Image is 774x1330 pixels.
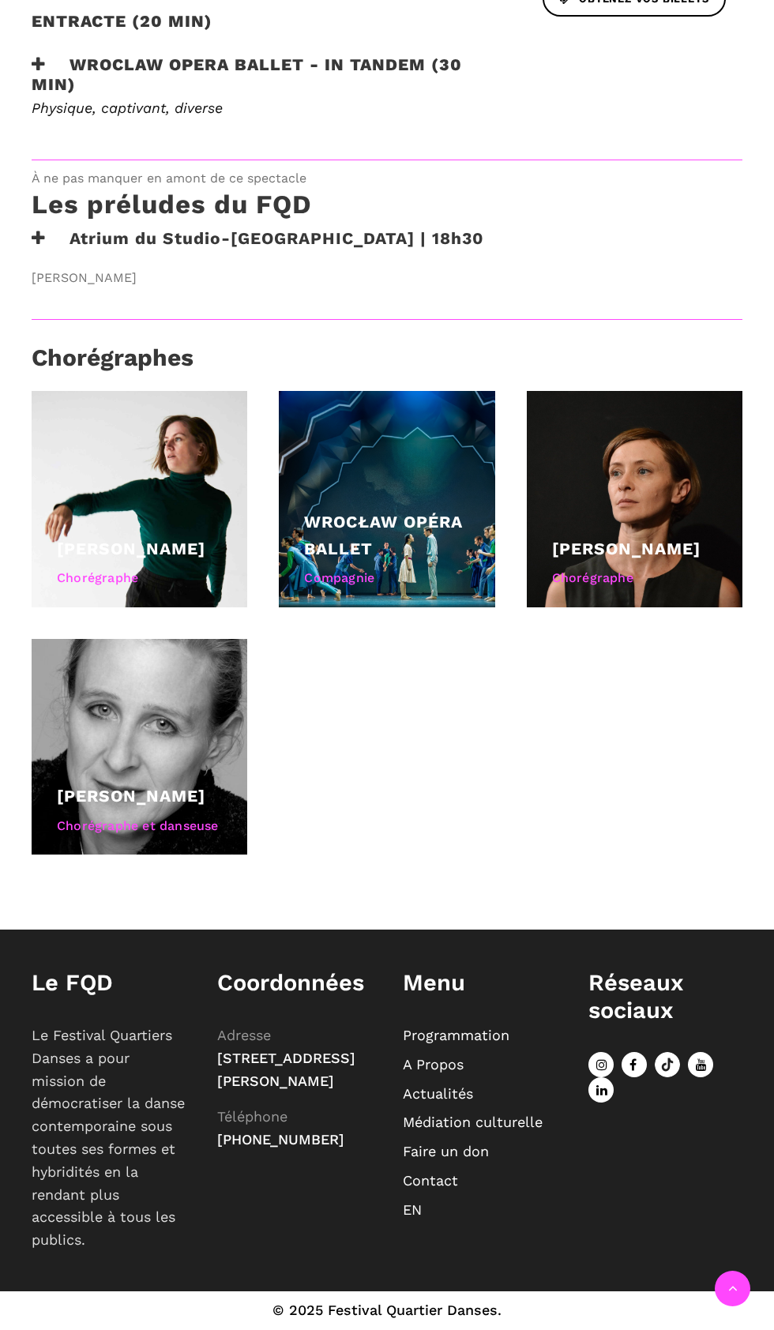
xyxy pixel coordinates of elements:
a: Contact [403,1172,458,1189]
h3: Chorégraphes [32,344,193,383]
a: Wrocław Opéra Ballet [304,512,463,558]
span: Téléphone [217,1108,287,1125]
a: Programmation [403,1027,509,1043]
h1: Menu [403,969,557,997]
h2: Entracte (20 min) [32,11,212,51]
span: [PHONE_NUMBER] [217,1131,344,1148]
a: EN [403,1201,422,1218]
a: [PERSON_NAME] [552,539,701,558]
a: A Propos [403,1056,464,1073]
span: [STREET_ADDRESS][PERSON_NAME] [217,1050,355,1089]
i: Physique, captivant, diverse [32,100,223,116]
h3: Les préludes du FQD [32,189,312,228]
a: Faire un don [403,1143,489,1159]
span: Adresse [217,1027,271,1043]
div: Chorégraphe [552,568,717,588]
h1: Le FQD [32,969,186,997]
a: Médiation culturelle [403,1114,543,1130]
a: Actualités [403,1085,473,1102]
h3: Atrium du Studio-[GEOGRAPHIC_DATA] | 18h30 [32,228,484,268]
a: [PERSON_NAME] [57,786,205,806]
div: Chorégraphe [57,568,222,588]
h1: Coordonnées [217,969,371,997]
span: À ne pas manquer en amont de ce spectacle [32,168,742,189]
div: Chorégraphe et danseuse [57,816,222,836]
h1: Réseaux sociaux [588,969,742,1024]
a: [PERSON_NAME] [57,539,205,558]
h3: Wroclaw Opera Ballet - In Tandem (30 min) [32,54,475,94]
p: Le Festival Quartiers Danses a pour mission de démocratiser la danse contemporaine sous toutes se... [32,1024,186,1252]
span: [PERSON_NAME] [32,268,495,288]
div: Compagnie [304,568,469,588]
div: © 2025 Festival Quartier Danses. [16,1299,758,1322]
